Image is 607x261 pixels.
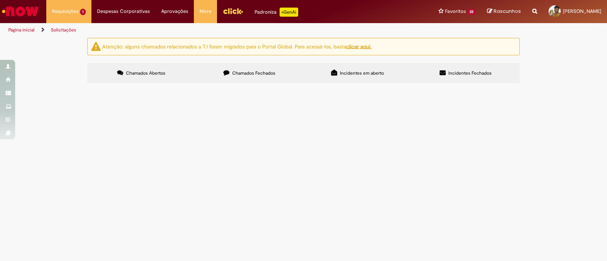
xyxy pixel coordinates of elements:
span: [PERSON_NAME] [563,8,601,14]
span: 22 [467,9,476,15]
span: Aprovações [161,8,188,15]
a: Rascunhos [487,8,521,15]
span: Chamados Fechados [232,70,275,76]
span: Incidentes Fechados [448,70,492,76]
span: Rascunhos [494,8,521,15]
img: ServiceNow [1,4,40,19]
ng-bind-html: Atenção: alguns chamados relacionados a T.I foram migrados para o Portal Global. Para acessá-los,... [102,43,371,50]
span: Despesas Corporativas [97,8,150,15]
span: Favoritos [445,8,466,15]
div: Padroniza [255,8,298,17]
a: Solicitações [51,27,76,33]
p: +GenAi [280,8,298,17]
span: Incidentes em aberto [340,70,384,76]
ul: Trilhas de página [6,23,399,37]
a: Página inicial [8,27,35,33]
a: clicar aqui. [346,43,371,50]
span: More [200,8,211,15]
span: 1 [80,9,86,15]
span: Requisições [52,8,79,15]
span: Chamados Abertos [126,70,165,76]
img: click_logo_yellow_360x200.png [223,5,243,17]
